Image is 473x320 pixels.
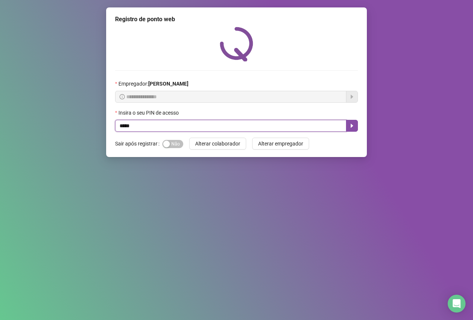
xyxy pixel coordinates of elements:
[115,15,358,24] div: Registro de ponto web
[258,140,303,148] span: Alterar empregador
[148,81,188,87] strong: [PERSON_NAME]
[195,140,240,148] span: Alterar colaborador
[115,109,184,117] label: Insira o seu PIN de acesso
[448,295,466,313] div: Open Intercom Messenger
[115,138,162,150] label: Sair após registrar
[349,123,355,129] span: caret-right
[118,80,188,88] span: Empregador :
[120,94,125,99] span: info-circle
[189,138,246,150] button: Alterar colaborador
[220,27,253,61] img: QRPoint
[252,138,309,150] button: Alterar empregador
